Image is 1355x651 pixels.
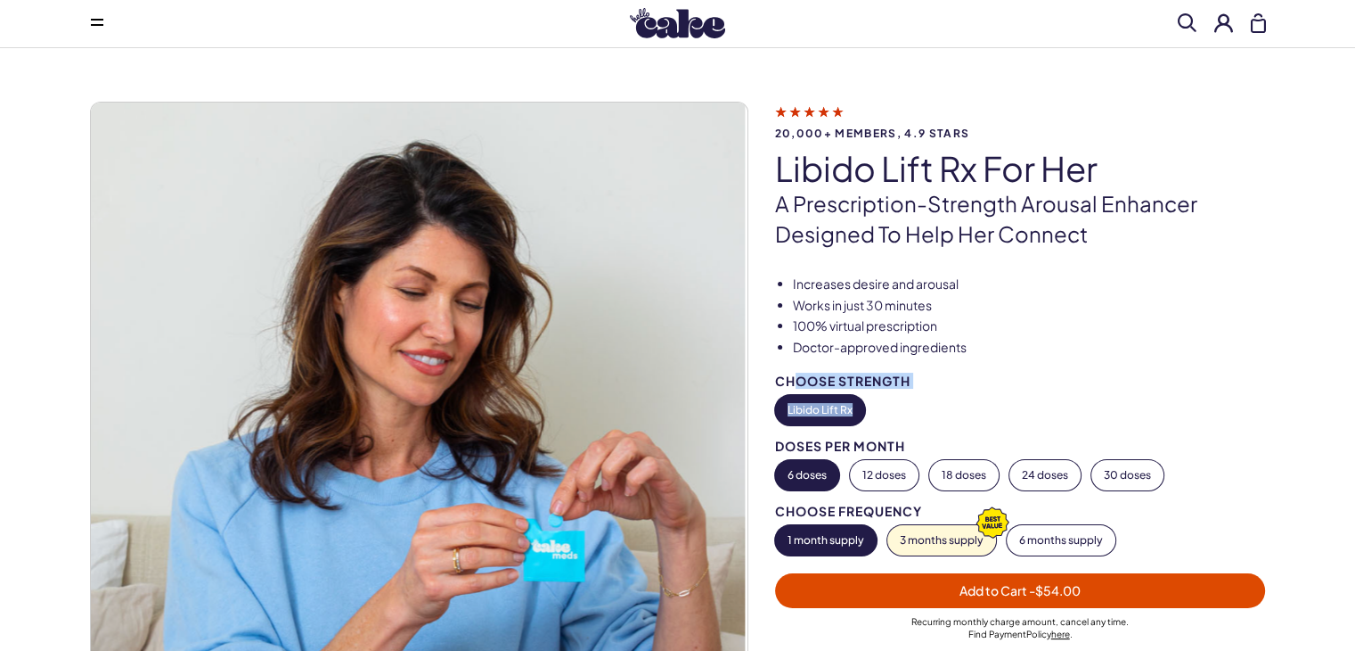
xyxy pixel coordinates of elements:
button: 12 doses [850,460,918,490]
button: 24 doses [1009,460,1081,490]
div: Doses per Month [775,440,1266,453]
p: A prescription-strength arousal enhancer designed to help her connect [775,189,1266,249]
div: Choose Strength [775,375,1266,388]
button: Add to Cart -$54.00 [775,573,1266,608]
div: Recurring monthly charge amount , cancel any time. Policy . [775,615,1266,640]
button: Libido Lift Rx [775,395,865,425]
button: 6 months supply [1007,525,1115,556]
button: 30 doses [1091,460,1163,490]
h1: Libido Lift Rx For Her [775,150,1266,187]
span: - $54.00 [1029,582,1081,598]
span: 20,000+ members, 4.9 stars [775,128,1266,139]
li: Works in just 30 minutes [793,297,1266,315]
a: here [1051,629,1070,639]
button: 6 doses [775,460,839,490]
li: Increases desire and arousal [793,276,1266,293]
li: Doctor-approved ingredients [793,339,1266,357]
button: 1 month supply [775,525,877,556]
div: Choose Frequency [775,505,1266,518]
span: Find Payment [968,629,1026,639]
a: 20,000+ members, 4.9 stars [775,103,1266,139]
img: Hello Cake [630,8,725,38]
button: 18 doses [929,460,999,490]
li: 100% virtual prescription [793,317,1266,335]
span: Add to Cart [959,582,1081,598]
button: 3 months supply [887,525,996,556]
